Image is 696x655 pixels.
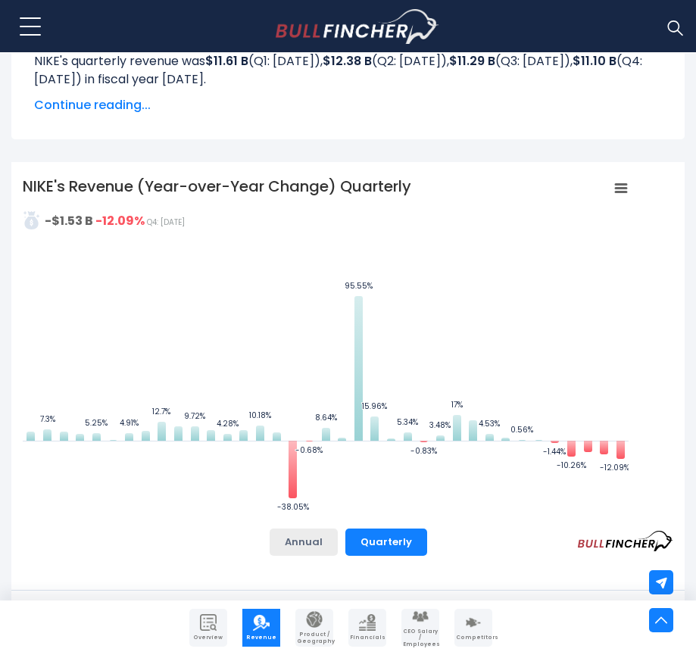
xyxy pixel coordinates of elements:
[147,217,185,228] span: Q4: [DATE]
[456,635,491,641] span: Competitors
[323,52,372,70] b: $12.38 B
[120,417,139,429] text: 4.91%
[403,628,438,647] span: CEO Salary / Employees
[23,176,411,197] tspan: NIKE's Revenue (Year-over-Year Change) Quarterly
[40,413,55,425] text: 7.3%
[401,609,439,647] a: Company Employees
[410,445,437,457] text: -0.83%
[244,635,279,641] span: Revenue
[297,632,332,644] span: Product / Geography
[34,52,662,89] p: NIKE's quarterly revenue was (Q1: [DATE]), (Q2: [DATE]), (Q3: [DATE]), (Q4: [DATE]) in fiscal yea...
[479,418,500,429] text: 4.53%
[454,609,492,647] a: Company Competitors
[345,529,427,556] button: Quarterly
[600,462,629,473] text: -12.09%
[348,609,386,647] a: Company Financials
[276,9,439,44] a: Go to homepage
[205,52,248,70] b: $11.61 B
[573,52,616,70] b: $11.10 B
[295,444,323,456] text: -0.68%
[34,96,662,114] span: Continue reading...
[270,529,338,556] button: Annual
[45,212,93,229] strong: -$1.53 B
[429,420,451,431] text: 3.48%
[191,635,226,641] span: Overview
[95,212,145,229] strong: -12.09%
[152,406,170,417] text: 12.7%
[362,401,387,412] text: 15.96%
[350,635,385,641] span: Financials
[242,609,280,647] a: Company Revenue
[184,410,205,422] text: 9.72%
[557,460,586,471] text: -10.26%
[217,418,239,429] text: 4.28%
[295,609,333,647] a: Company Product/Geography
[189,609,227,647] a: Company Overview
[345,280,373,292] text: 95.55%
[276,9,439,44] img: Bullfincher logo
[23,176,629,516] svg: NIKE's Revenue (Year-over-Year Change) Quarterly
[249,410,271,421] text: 10.18%
[451,399,463,410] text: 17%
[315,412,337,423] text: 8.64%
[277,501,309,513] text: -38.05%
[397,416,418,428] text: 5.34%
[543,446,566,457] text: -1.44%
[449,52,495,70] b: $11.29 B
[23,211,41,229] img: sdcsa
[510,424,533,435] text: 0.56%
[85,417,108,429] text: 5.25%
